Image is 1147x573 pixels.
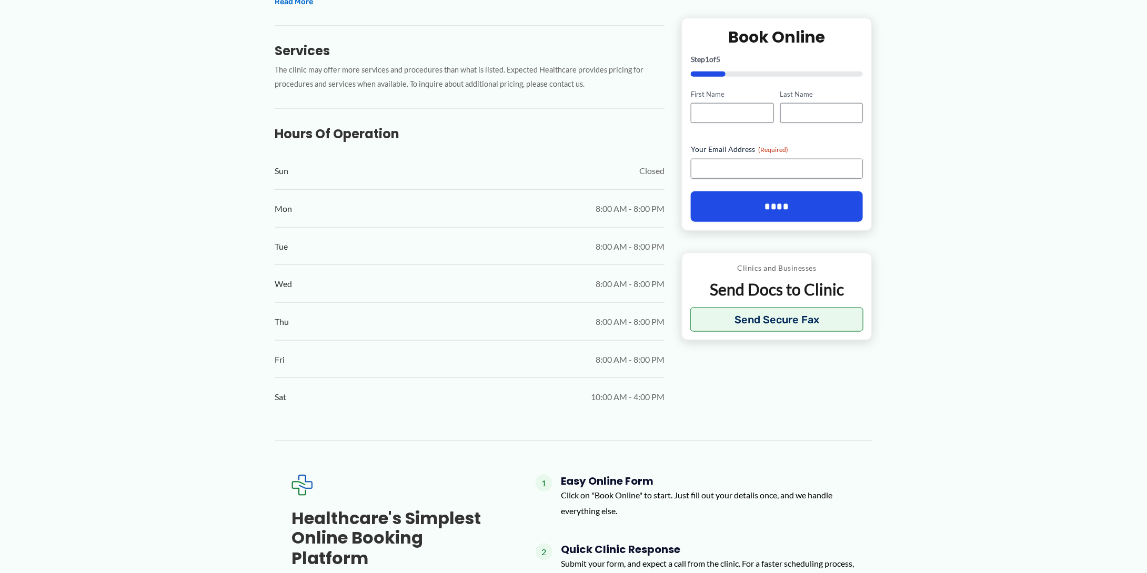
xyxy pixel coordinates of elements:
h3: Services [275,43,665,59]
span: 8:00 AM - 8:00 PM [596,201,665,217]
label: Last Name [780,89,863,99]
span: 2 [536,544,552,560]
span: Tue [275,239,288,254]
span: (Required) [758,146,788,154]
h3: Hours of Operation [275,126,665,142]
h2: Book Online [691,26,863,47]
span: 8:00 AM - 8:00 PM [596,352,665,367]
span: Sun [275,163,288,179]
span: Mon [275,201,292,217]
span: 8:00 AM - 8:00 PM [596,239,665,254]
h4: Easy Online Form [561,475,856,487]
span: Closed [639,163,665,179]
h4: Quick Clinic Response [561,544,856,556]
span: 8:00 AM - 8:00 PM [596,276,665,292]
span: Sat [275,389,286,405]
p: Send Docs to Clinic [690,279,863,300]
p: The clinic may offer more services and procedures than what is listed. Expected Healthcare provid... [275,63,665,91]
span: 8:00 AM - 8:00 PM [596,314,665,330]
span: 1 [705,54,709,63]
span: Fri [275,352,285,367]
label: Your Email Address [691,144,863,155]
span: Wed [275,276,292,292]
h3: Healthcare's simplest online booking platform [291,508,502,569]
span: 10:00 AM - 4:00 PM [591,389,665,405]
label: First Name [691,89,773,99]
button: Send Secure Fax [690,308,863,332]
span: Thu [275,314,289,330]
span: 1 [536,475,552,492]
img: Expected Healthcare Logo [291,475,313,496]
span: 5 [716,54,720,63]
p: Clinics and Businesses [690,261,863,275]
p: Click on "Book Online" to start. Just fill out your details once, and we handle everything else. [561,487,856,518]
p: Step of [691,55,863,63]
